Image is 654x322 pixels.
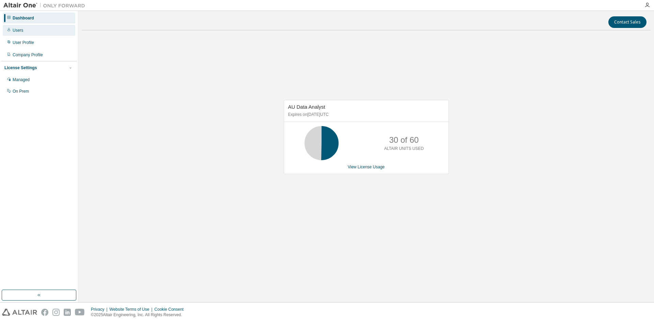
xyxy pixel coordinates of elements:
[91,307,109,312] div: Privacy
[2,309,37,316] img: altair_logo.svg
[154,307,187,312] div: Cookie Consent
[13,77,30,82] div: Managed
[3,2,89,9] img: Altair One
[41,309,48,316] img: facebook.svg
[608,16,647,28] button: Contact Sales
[348,165,385,169] a: View License Usage
[288,112,443,118] p: Expires on [DATE] UTC
[13,15,34,21] div: Dashboard
[13,40,34,45] div: User Profile
[91,312,188,318] p: © 2025 Altair Engineering, Inc. All Rights Reserved.
[75,309,85,316] img: youtube.svg
[384,146,424,152] p: ALTAIR UNITS USED
[288,104,325,110] span: AU Data Analyst
[13,52,43,58] div: Company Profile
[13,28,23,33] div: Users
[64,309,71,316] img: linkedin.svg
[4,65,37,71] div: License Settings
[13,89,29,94] div: On Prem
[389,134,419,146] p: 30 of 60
[52,309,60,316] img: instagram.svg
[109,307,154,312] div: Website Terms of Use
